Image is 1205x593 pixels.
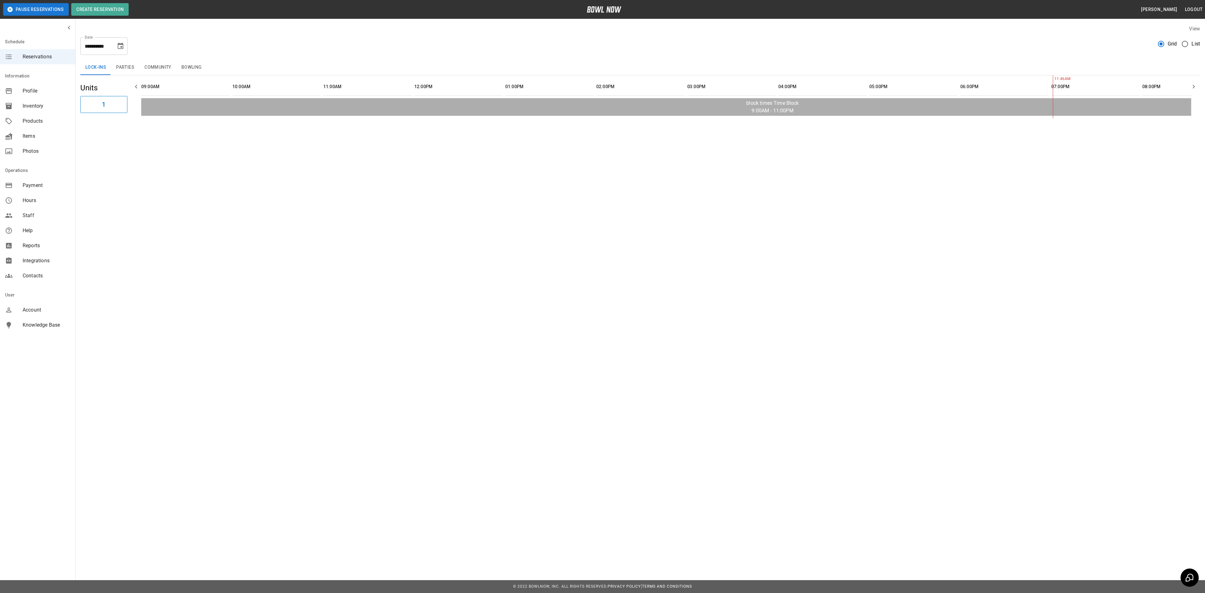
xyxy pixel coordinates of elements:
span: Reports [23,242,70,249]
button: Choose date, selected date is Sep 12, 2025 [114,40,127,52]
span: Account [23,306,70,314]
label: View [1189,26,1200,32]
span: Contacts [23,272,70,280]
img: logo [587,6,621,13]
button: 1 [80,96,127,113]
div: inventory tabs [80,60,1200,75]
span: Profile [23,87,70,95]
button: Community [139,60,176,75]
span: Photos [23,147,70,155]
th: 10:00AM [232,78,321,96]
span: Help [23,227,70,234]
button: Lock-ins [80,60,111,75]
span: Inventory [23,102,70,110]
a: Terms and Conditions [642,584,692,589]
button: Bowling [176,60,207,75]
span: Hours [23,197,70,204]
button: Pause Reservations [3,3,69,16]
span: Grid [1168,40,1177,48]
span: Products [23,117,70,125]
th: 09:00AM [141,78,230,96]
a: Privacy Policy [608,584,641,589]
h5: Units [80,83,127,93]
th: 12:00PM [414,78,503,96]
span: Reservations [23,53,70,61]
button: Create Reservation [71,3,129,16]
button: [PERSON_NAME] [1138,4,1180,15]
span: © 2022 BowlNow, Inc. All Rights Reserved. [513,584,608,589]
span: Items [23,132,70,140]
span: Knowledge Base [23,321,70,329]
button: Logout [1182,4,1205,15]
span: Integrations [23,257,70,264]
span: Staff [23,212,70,219]
th: 11:00AM [323,78,412,96]
span: Payment [23,182,70,189]
button: Parties [111,60,139,75]
h6: 1 [102,99,105,110]
span: 11:46AM [1053,76,1054,82]
span: List [1192,40,1200,48]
